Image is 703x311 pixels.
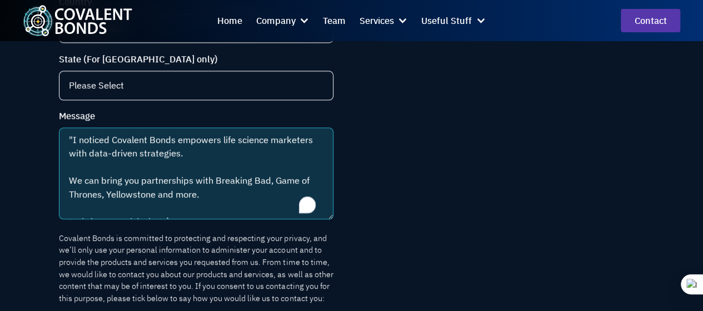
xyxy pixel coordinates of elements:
img: Covalent Bonds White / Teal Logo [23,5,132,36]
a: Team [323,7,346,34]
span: State (For [GEOGRAPHIC_DATA] only) [59,53,218,65]
div: Services [360,13,394,28]
div: Home [217,13,242,28]
div: Useful Stuff [421,13,472,28]
iframe: Chat Widget [537,191,703,311]
p: Covalent Bonds is committed to protecting and respecting your privacy, and we’ll only use your pe... [59,232,333,304]
div: Useful Stuff [421,7,486,34]
span: Message [59,110,95,122]
div: Company [256,7,310,34]
div: Company [256,13,296,28]
a: Home [217,7,242,34]
div: Team [323,13,346,28]
div: Services [360,7,408,34]
textarea: To enrich screen reader interactions, please activate Accessibility in Grammarly extension settings [59,127,333,219]
a: contact [621,9,680,32]
a: home [23,5,132,36]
